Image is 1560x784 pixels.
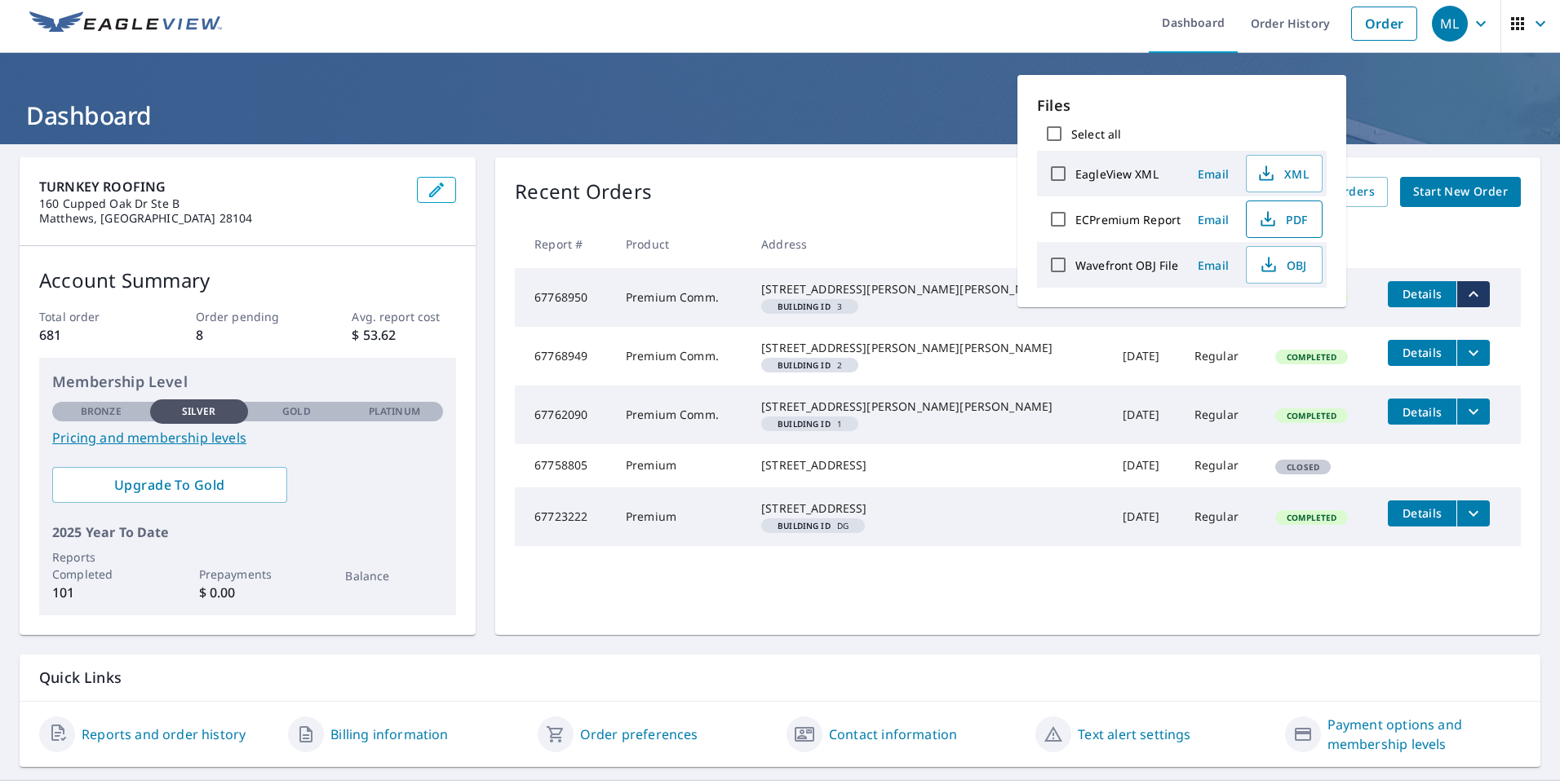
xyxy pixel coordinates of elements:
[52,428,443,447] a: Pricing and membership levels
[39,308,144,325] p: Total order
[778,522,831,530] em: Building ID
[748,220,1110,268] th: Address
[515,444,613,487] td: 67758805
[768,302,852,311] span: 3
[1351,7,1417,41] a: Order
[345,567,443,584] p: Balance
[613,220,748,268] th: Product
[829,725,957,744] a: Contact information
[199,566,297,583] p: Prepayments
[52,522,443,542] p: 2025 Year To Date
[52,548,150,583] p: Reports Completed
[39,196,404,211] p: 160 Cupped Oak Dr Ste B
[39,177,404,196] p: TURNKEY ROOFING
[1388,500,1456,526] button: detailsBtn-67723222
[20,99,1540,132] h1: Dashboard
[1398,286,1447,302] span: Details
[1246,246,1323,284] button: OBJ
[515,268,613,327] td: 67768950
[196,308,300,325] p: Order pending
[761,340,1097,356] div: [STREET_ADDRESS][PERSON_NAME][PERSON_NAME]
[39,266,456,295] p: Account Summary
[1400,177,1521,207] a: Start New Order
[1246,155,1323,192] button: XML
[81,404,122,419] p: Bronze
[761,281,1097,297] div: [STREET_ADDRESS][PERSON_NAME][PERSON_NAME]
[613,444,748,487] td: Premium
[761,500,1097,517] div: [STREET_ADDRESS]
[515,327,613,385] td: 67768949
[65,476,274,494] span: Upgrade To Gold
[29,11,222,36] img: EV Logo
[613,268,748,327] td: Premium Comm.
[1181,385,1262,444] td: Regular
[330,725,448,744] a: Billing information
[778,420,831,428] em: Building ID
[1075,258,1178,273] label: Wavefront OBJ File
[1181,444,1262,487] td: Regular
[1413,182,1508,202] span: Start New Order
[1277,512,1346,523] span: Completed
[1075,212,1181,227] label: ECPremium Report
[1256,209,1309,229] span: PDF
[352,308,456,325] p: Avg. report cost
[39,667,1521,688] p: Quick Links
[39,211,404,226] p: Matthews, [GEOGRAPHIC_DATA] 28104
[768,420,852,428] span: 1
[613,327,748,385] td: Premium Comm.
[39,325,144,345] p: 681
[1187,253,1239,278] button: Email
[199,583,297,602] p: $ 0.00
[82,725,246,744] a: Reports and order history
[1388,340,1456,366] button: detailsBtn-67768949
[1194,258,1233,273] span: Email
[282,404,310,419] p: Gold
[1078,725,1190,744] a: Text alert settings
[778,302,831,311] em: Building ID
[1388,399,1456,425] button: detailsBtn-67762090
[1327,715,1521,754] a: Payment options and membership levels
[515,385,613,444] td: 67762090
[1256,164,1309,183] span: XML
[1456,399,1490,425] button: filesDropdownBtn-67762090
[768,361,852,369] span: 2
[52,583,150,602] p: 101
[515,220,613,268] th: Report #
[1181,327,1262,385] td: Regular
[761,399,1097,415] div: [STREET_ADDRESS][PERSON_NAME][PERSON_NAME]
[761,457,1097,473] div: [STREET_ADDRESS]
[182,404,216,419] p: Silver
[1456,500,1490,526] button: filesDropdownBtn-67723222
[52,371,443,393] p: Membership Level
[515,177,652,207] p: Recent Orders
[613,487,748,546] td: Premium
[352,325,456,345] p: $ 53.62
[369,404,420,419] p: Platinum
[768,522,858,530] span: DG
[1194,212,1233,227] span: Email
[1110,444,1181,487] td: [DATE]
[1187,207,1239,232] button: Email
[1398,345,1447,360] span: Details
[1456,340,1490,366] button: filesDropdownBtn-67768949
[1388,281,1456,307] button: detailsBtn-67768950
[1110,487,1181,546] td: [DATE]
[1277,351,1346,363] span: Completed
[1075,166,1159,182] label: EagleView XML
[1398,505,1447,521] span: Details
[613,385,748,444] td: Premium Comm.
[1181,487,1262,546] td: Regular
[515,487,613,546] td: 67723222
[52,467,287,503] a: Upgrade To Gold
[1194,166,1233,182] span: Email
[1110,385,1181,444] td: [DATE]
[1246,200,1323,238] button: PDF
[1256,255,1309,275] span: OBJ
[1277,461,1329,473] span: Closed
[196,325,300,345] p: 8
[1456,281,1490,307] button: filesDropdownBtn-67768950
[1432,6,1468,42] div: ML
[1110,327,1181,385] td: [DATE]
[1187,161,1239,187] button: Email
[1071,126,1121,142] label: Select all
